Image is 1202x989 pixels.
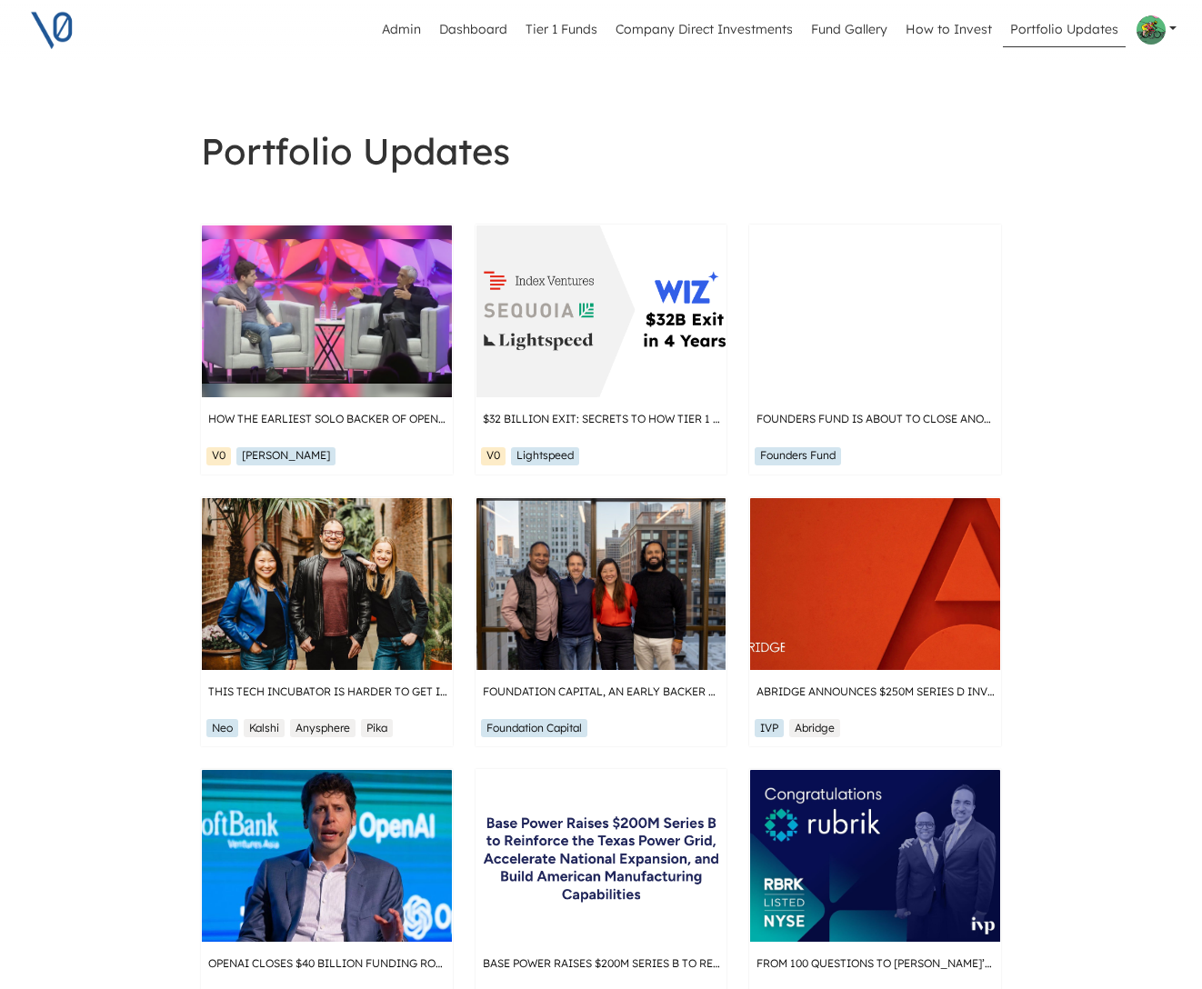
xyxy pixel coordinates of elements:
a: How to Invest [898,13,999,47]
a: Company Direct Investments [608,13,800,47]
a: Dashboard [432,13,515,47]
h1: Portfolio Updates [201,91,1001,210]
a: Tier 1 Funds [518,13,605,47]
a: Fund Gallery [804,13,895,47]
img: Profile [1137,15,1166,45]
a: Portfolio Updates [1003,13,1126,47]
img: V0 logo [29,7,75,53]
a: Admin [375,13,428,47]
